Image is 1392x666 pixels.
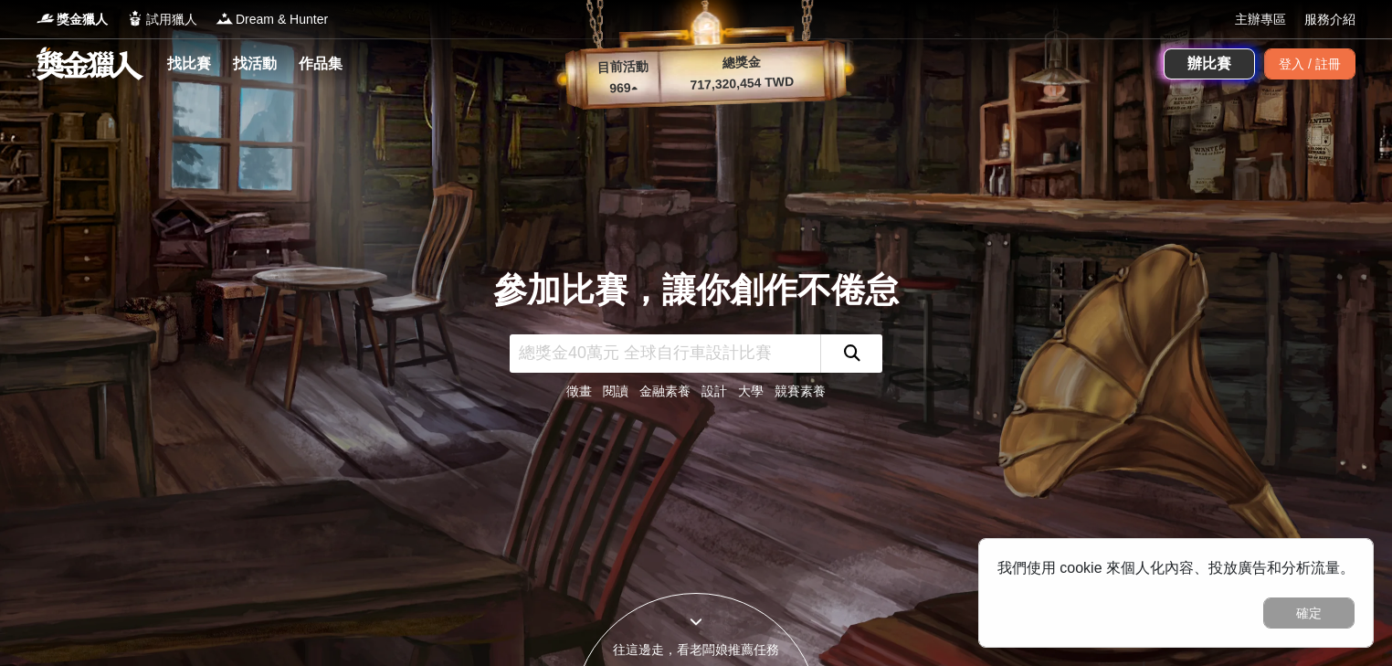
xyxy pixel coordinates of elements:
a: LogoDream & Hunter [216,10,328,29]
a: 找活動 [226,51,284,77]
div: 參加比賽，讓你創作不倦怠 [493,265,899,316]
span: 獎金獵人 [57,10,108,29]
span: Dream & Hunter [236,10,328,29]
input: 總獎金40萬元 全球自行車設計比賽 [510,334,820,373]
img: Logo [37,9,55,27]
a: 金融素養 [639,384,691,398]
p: 717,320,454 TWD [659,71,825,96]
a: 設計 [701,384,727,398]
div: 往這邊走，看老闆娘推薦任務 [574,640,818,660]
a: Logo獎金獵人 [37,10,108,29]
a: 辦比賽 [1164,48,1255,79]
a: Logo試用獵人 [126,10,197,29]
button: 確定 [1263,597,1355,629]
a: 徵畫 [566,384,592,398]
img: Logo [126,9,144,27]
a: 競賽素養 [775,384,826,398]
div: 登入 / 註冊 [1264,48,1355,79]
a: 服務介紹 [1304,10,1355,29]
p: 969 ▴ [586,78,660,100]
a: 閱讀 [603,384,628,398]
a: 主辦專區 [1235,10,1286,29]
a: 大學 [738,384,764,398]
p: 總獎金 [659,50,824,75]
p: 目前活動 [585,57,659,79]
img: Logo [216,9,234,27]
a: 作品集 [291,51,350,77]
span: 我們使用 cookie 來個人化內容、投放廣告和分析流量。 [997,560,1355,576]
a: 找比賽 [160,51,218,77]
span: 試用獵人 [146,10,197,29]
